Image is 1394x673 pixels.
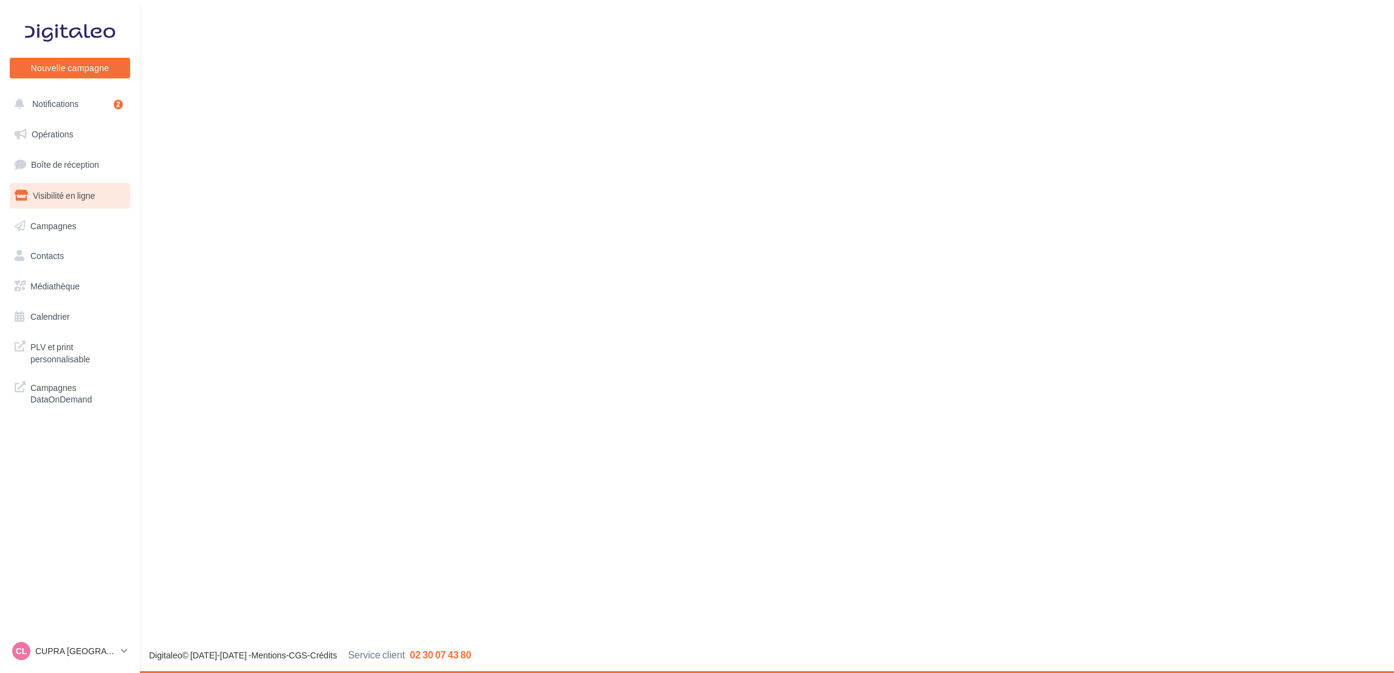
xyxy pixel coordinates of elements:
span: PLV et print personnalisable [30,339,125,365]
span: 02 30 07 43 80 [410,649,471,660]
a: Visibilité en ligne [7,183,133,209]
div: 2 [114,100,123,109]
span: Service client [348,649,405,660]
span: © [DATE]-[DATE] - - - [149,650,471,660]
span: Contacts [30,250,64,261]
span: Médiathèque [30,281,80,291]
span: Calendrier [30,311,70,322]
a: Calendrier [7,304,133,330]
a: Campagnes [7,213,133,239]
a: CGS [289,650,307,660]
span: Visibilité en ligne [33,190,95,201]
a: Opérations [7,122,133,147]
a: Boîte de réception [7,151,133,178]
a: Campagnes DataOnDemand [7,374,133,410]
span: Opérations [32,129,73,139]
span: CL [16,645,27,657]
a: Contacts [7,243,133,269]
p: CUPRA [GEOGRAPHIC_DATA] [35,645,116,657]
a: PLV et print personnalisable [7,334,133,370]
a: CL CUPRA [GEOGRAPHIC_DATA] [10,640,130,663]
span: Campagnes DataOnDemand [30,379,125,406]
a: Mentions [251,650,286,660]
a: Digitaleo [149,650,182,660]
span: Boîte de réception [31,159,99,170]
span: Campagnes [30,220,77,230]
span: Notifications [32,98,78,109]
button: Notifications 2 [7,91,128,117]
button: Nouvelle campagne [10,58,130,78]
a: Médiathèque [7,274,133,299]
a: Crédits [310,650,337,660]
